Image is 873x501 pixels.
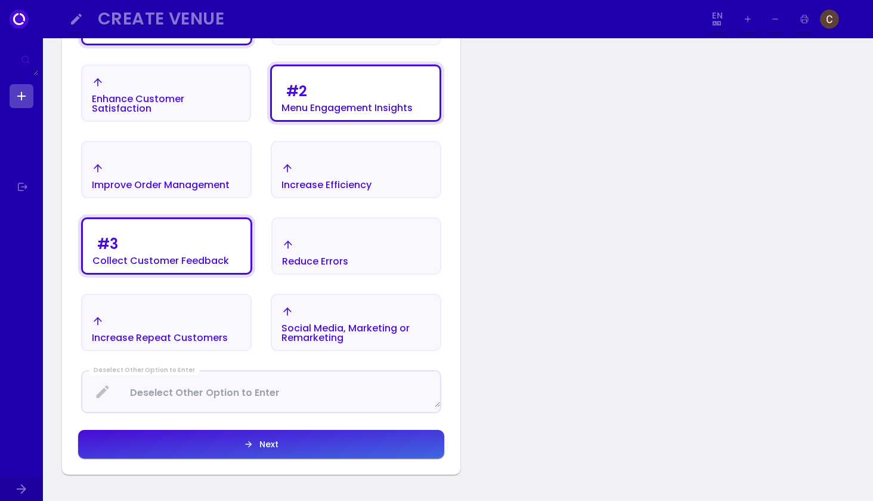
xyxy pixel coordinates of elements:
[81,217,252,275] button: #3Collect Customer Feedback
[281,180,372,190] div: Increase Efficiency
[271,294,441,351] button: Social Media, Marketing or Remarketing
[270,64,441,122] button: #2Menu Engagement Insights
[253,440,278,448] div: Next
[78,430,444,459] button: Next
[81,294,252,351] button: Increase Repeat Customers
[286,84,307,99] div: # 2
[98,12,688,26] div: Create Venue
[281,103,413,113] div: Menu Engagement Insights
[92,94,240,113] div: Enhance Customer Satisfaction
[271,217,441,275] button: Reduce Errors
[92,333,228,343] div: Increase Repeat Customers
[281,324,431,343] div: Social Media, Marketing or Remarketing
[81,64,251,122] button: Enhance Customer Satisfaction
[89,365,200,375] div: Deselect Other Option to Enter
[81,141,252,198] button: Improve Order Management
[843,10,862,29] img: Image
[820,10,839,29] img: Image
[282,257,348,266] div: Reduce Errors
[92,180,230,190] div: Improve Order Management
[271,141,441,198] button: Increase Efficiency
[92,256,229,266] div: Collect Customer Feedback
[93,6,700,33] button: Create Venue
[97,237,118,251] div: # 3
